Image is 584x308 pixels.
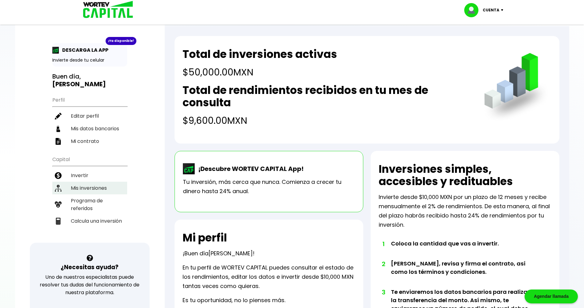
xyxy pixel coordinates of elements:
h4: $9,600.00 MXN [183,114,472,128]
a: Invertir [52,169,127,182]
p: Invierte desde $10,000 MXN por un plazo de 12 meses y recibe mensualmente el 2% de rendimientos. ... [379,192,551,229]
h2: Total de inversiones activas [183,48,337,60]
p: Invierte desde tu celular [52,57,127,63]
p: Es tu oportunidad, no lo pienses más. [183,296,285,305]
span: [PERSON_NAME] [208,249,253,257]
h2: Inversiones simples, accesibles y redituables [379,163,551,188]
ul: Perfil [52,93,127,148]
img: grafica.516fef24.png [481,53,551,123]
img: calculadora-icon.17d418c4.svg [55,218,62,225]
img: datos-icon.10cf9172.svg [55,125,62,132]
img: editar-icon.952d3147.svg [55,113,62,120]
p: ¡Buen día ! [183,249,255,258]
h4: $50,000.00 MXN [183,65,337,79]
h2: Mi perfil [183,232,227,244]
a: Editar perfil [52,110,127,122]
div: ¡Ya disponible! [106,37,136,45]
span: 2 [382,259,385,269]
img: app-icon [52,47,59,54]
a: Programa de referidos [52,194,127,215]
img: recomiendanos-icon.9b8e9327.svg [55,201,62,208]
img: icon-down [499,9,508,11]
b: [PERSON_NAME] [52,80,106,88]
p: Uno de nuestros especialistas puede resolver tus dudas del funcionamiento de nuestra plataforma. [38,273,142,296]
span: 1 [382,239,385,249]
a: Mis inversiones [52,182,127,194]
a: Mis datos bancarios [52,122,127,135]
li: [PERSON_NAME], revisa y firma el contrato, así como los términos y condiciones. [391,259,534,288]
p: En tu perfil de WORTEV CAPITAL puedes consultar el estado de los rendimientos, editar los datos e... [183,263,355,291]
li: Coloca la cantidad que vas a invertir. [391,239,534,259]
img: invertir-icon.b3b967d7.svg [55,172,62,179]
p: Tu inversión, más cerca que nunca. Comienza a crecer tu dinero hasta 24% anual. [183,177,355,196]
img: contrato-icon.f2db500c.svg [55,138,62,145]
h3: ¿Necesitas ayuda? [61,263,119,272]
img: wortev-capital-app-icon [183,163,195,174]
span: 3 [382,288,385,297]
h3: Buen día, [52,73,127,88]
p: DESCARGA LA APP [59,46,108,54]
ul: Capital [52,152,127,243]
img: inversiones-icon.6695dc30.svg [55,185,62,192]
a: Mi contrato [52,135,127,148]
img: profile-image [464,3,483,17]
a: Calcula una inversión [52,215,127,227]
p: ¡Descubre WORTEV CAPITAL App! [195,164,304,173]
p: Cuenta [483,6,499,15]
div: Agendar llamada [525,290,578,303]
h2: Total de rendimientos recibidos en tu mes de consulta [183,84,472,109]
